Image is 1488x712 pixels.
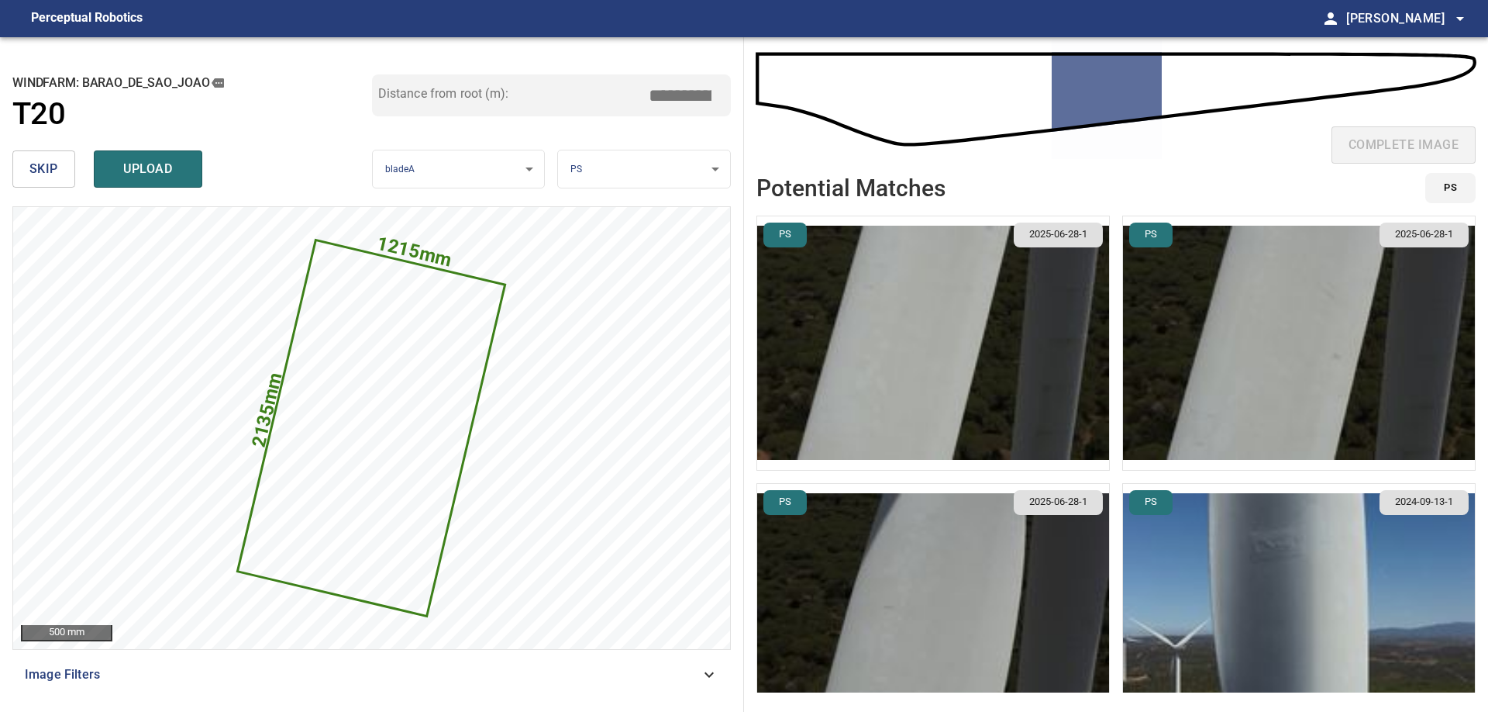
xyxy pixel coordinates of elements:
text: 2135mm [247,370,286,449]
span: skip [29,158,58,180]
div: Image Filters [12,656,731,693]
span: PS [1135,227,1166,242]
button: skip [12,150,75,188]
span: [PERSON_NAME] [1346,8,1469,29]
img: Barao_de_Sao_Joao/T20/2025-06-28-1/2025-06-28-1/inspectionData/image78wp83.jpg [757,216,1109,470]
button: PS [1129,223,1173,247]
span: PS [770,495,801,510]
span: PS [570,164,582,175]
button: upload [94,150,202,188]
span: PS [770,227,801,242]
button: PS [763,490,807,515]
a: T20 [12,96,372,133]
div: bladeA [373,150,545,189]
img: Barao_de_Sao_Joao/T20/2025-06-28-1/2025-06-28-1/inspectionData/image79wp84.jpg [1123,216,1475,470]
figcaption: Perceptual Robotics [31,6,143,31]
span: 2025-06-28-1 [1386,227,1462,242]
h2: windfarm: Barao_de_Sao_Joao [12,74,372,92]
button: [PERSON_NAME] [1340,3,1469,34]
label: Distance from root (m): [378,88,508,100]
span: 2025-06-28-1 [1020,495,1097,510]
h2: Potential Matches [756,175,945,201]
button: PS [763,223,807,247]
h1: T20 [12,96,65,133]
button: copy message details [209,74,226,92]
button: PS [1425,173,1476,203]
span: 2024-09-13-1 [1386,495,1462,510]
span: bladeA [385,164,415,175]
div: PS [558,150,730,189]
span: arrow_drop_down [1451,9,1469,28]
span: person [1321,9,1340,28]
span: PS [1135,495,1166,510]
span: upload [111,158,185,180]
button: PS [1129,490,1173,515]
span: 2025-06-28-1 [1020,227,1097,242]
text: 1215mm [374,232,453,271]
span: Image Filters [25,665,700,684]
span: PS [1444,179,1457,197]
div: id [1416,173,1476,203]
